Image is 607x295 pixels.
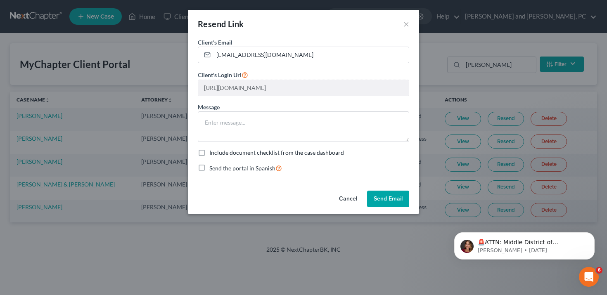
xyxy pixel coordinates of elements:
span: Client's Email [198,39,232,46]
button: Cancel [332,191,364,207]
label: Include document checklist from the case dashboard [209,149,344,157]
label: Message [198,103,220,111]
button: × [403,19,409,29]
label: Client's Login Url [198,70,248,80]
input: -- [198,80,409,96]
span: 6 [596,267,602,274]
div: Resend Link [198,18,244,30]
input: Enter email... [213,47,409,63]
iframe: Intercom live chat [579,267,599,287]
span: Send the portal in Spanish [209,165,275,172]
button: Send Email [367,191,409,207]
iframe: Intercom notifications message [442,215,607,273]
